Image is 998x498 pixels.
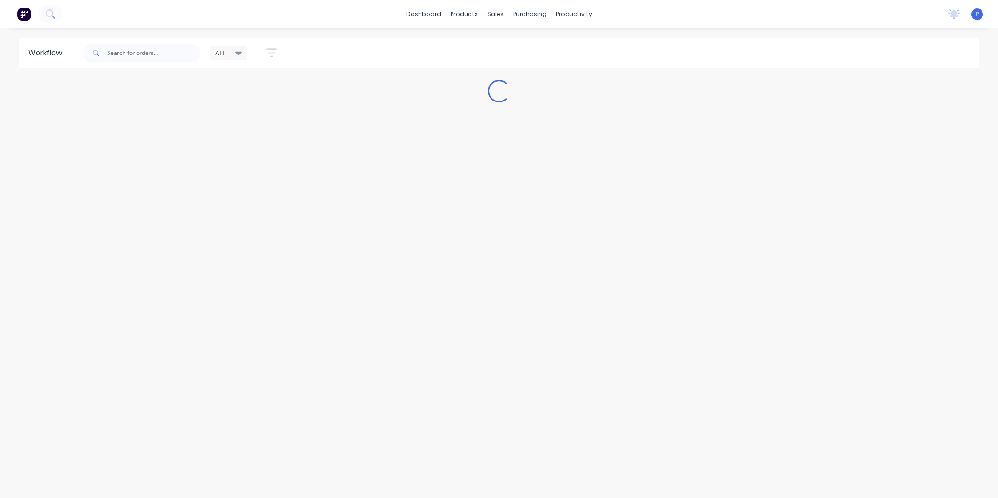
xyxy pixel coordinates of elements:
div: purchasing [508,7,551,21]
span: ALL [215,48,226,58]
div: products [446,7,483,21]
input: Search for orders... [107,44,200,62]
div: sales [483,7,508,21]
div: Workflow [28,47,67,59]
a: dashboard [402,7,446,21]
span: P [975,10,979,18]
div: productivity [551,7,597,21]
img: Factory [17,7,31,21]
